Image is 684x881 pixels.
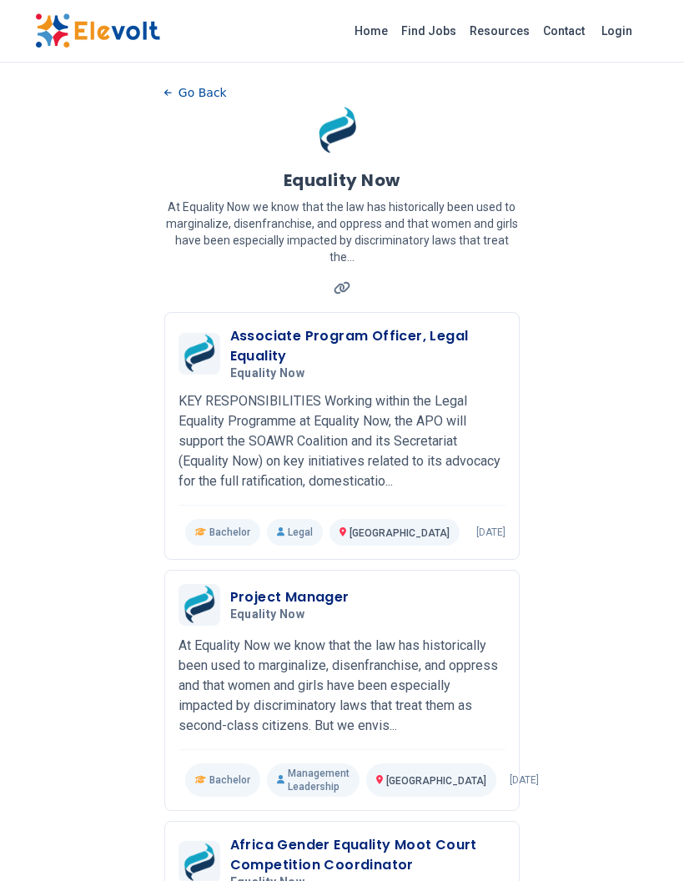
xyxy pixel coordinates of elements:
[179,326,506,546] a: Equality NowAssociate Program Officer, Legal EqualityEquality NowKEY RESPONSIBILITIES Working wit...
[179,584,506,797] a: Equality NowProject ManagerEquality NowAt Equality Now we know that the law has historically been...
[267,763,360,797] p: Management Leadership
[164,80,227,105] button: Go Back
[179,636,506,736] p: At Equality Now we know that the law has historically been used to marginalize, disenfranchise, a...
[230,326,506,366] h3: Associate Program Officer, Legal Equality
[209,773,250,787] span: Bachelor
[179,391,506,491] p: KEY RESPONSIBILITIES Working within the Legal Equality Programme at Equality Now, the APO will su...
[183,333,216,374] img: Equality Now
[183,584,216,625] img: Equality Now
[386,775,486,787] span: [GEOGRAPHIC_DATA]
[230,587,350,607] h3: Project Manager
[230,366,304,381] span: Equality Now
[267,519,323,546] p: Legal
[463,18,536,44] a: Resources
[317,105,358,155] img: Equality Now
[348,18,395,44] a: Home
[284,169,400,192] h1: Equality Now
[350,527,450,539] span: [GEOGRAPHIC_DATA]
[591,14,642,48] a: Login
[476,526,505,539] p: [DATE]
[230,835,506,875] h3: Africa Gender Equality Moot Court Competition Coordinator
[209,526,250,539] span: Bachelor
[35,13,160,48] img: Elevolt
[536,18,591,44] a: Contact
[510,773,539,787] p: [DATE]
[395,18,463,44] a: Find Jobs
[164,199,521,265] p: At Equality Now we know that the law has historically been used to marginalize, disenfranchise, a...
[230,607,304,622] span: Equality Now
